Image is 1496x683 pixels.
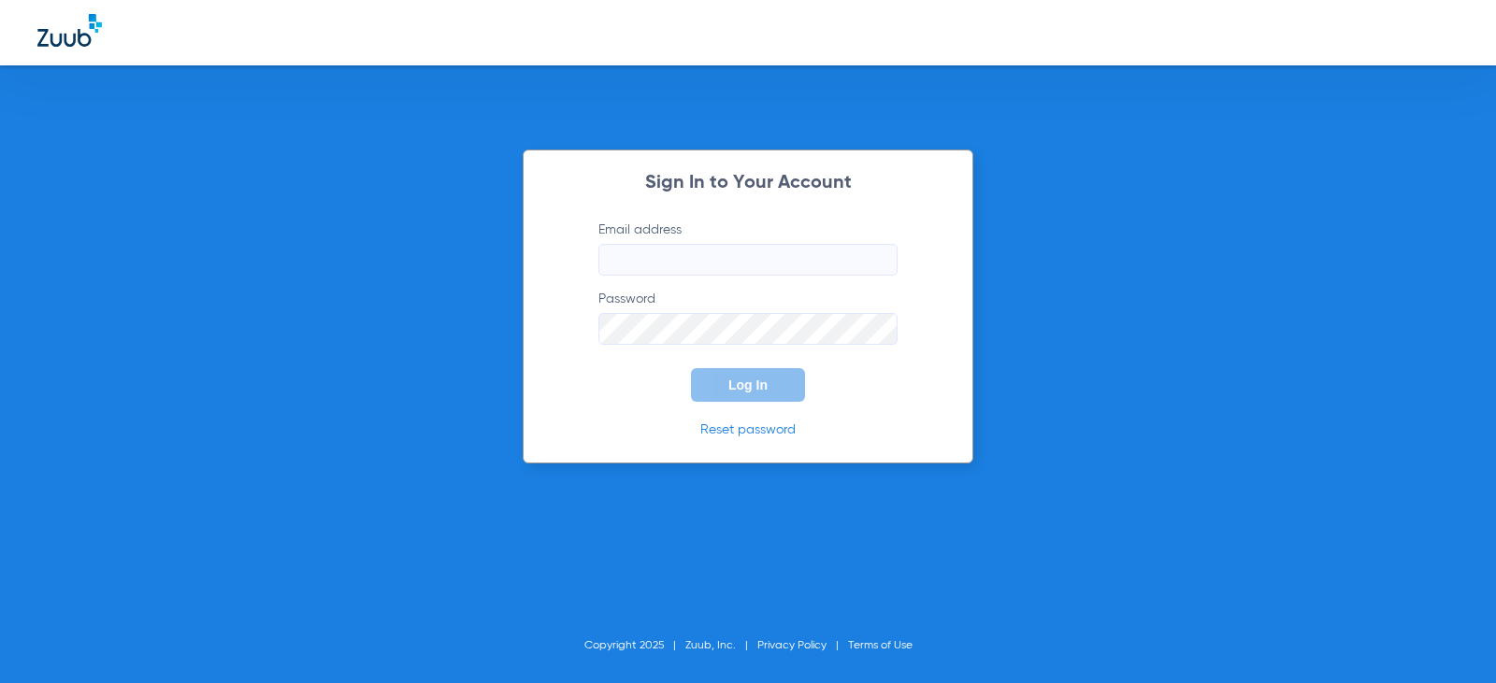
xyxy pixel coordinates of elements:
[598,244,898,276] input: Email address
[584,636,685,655] li: Copyright 2025
[728,377,768,392] span: Log In
[37,14,102,47] img: Zuub Logo
[570,174,926,192] h2: Sign In to Your Account
[598,221,898,276] label: Email address
[598,290,898,345] label: Password
[598,313,898,345] input: Password
[691,368,805,402] button: Log In
[685,636,757,655] li: Zuub, Inc.
[700,423,796,436] a: Reset password
[757,640,827,651] a: Privacy Policy
[848,640,913,651] a: Terms of Use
